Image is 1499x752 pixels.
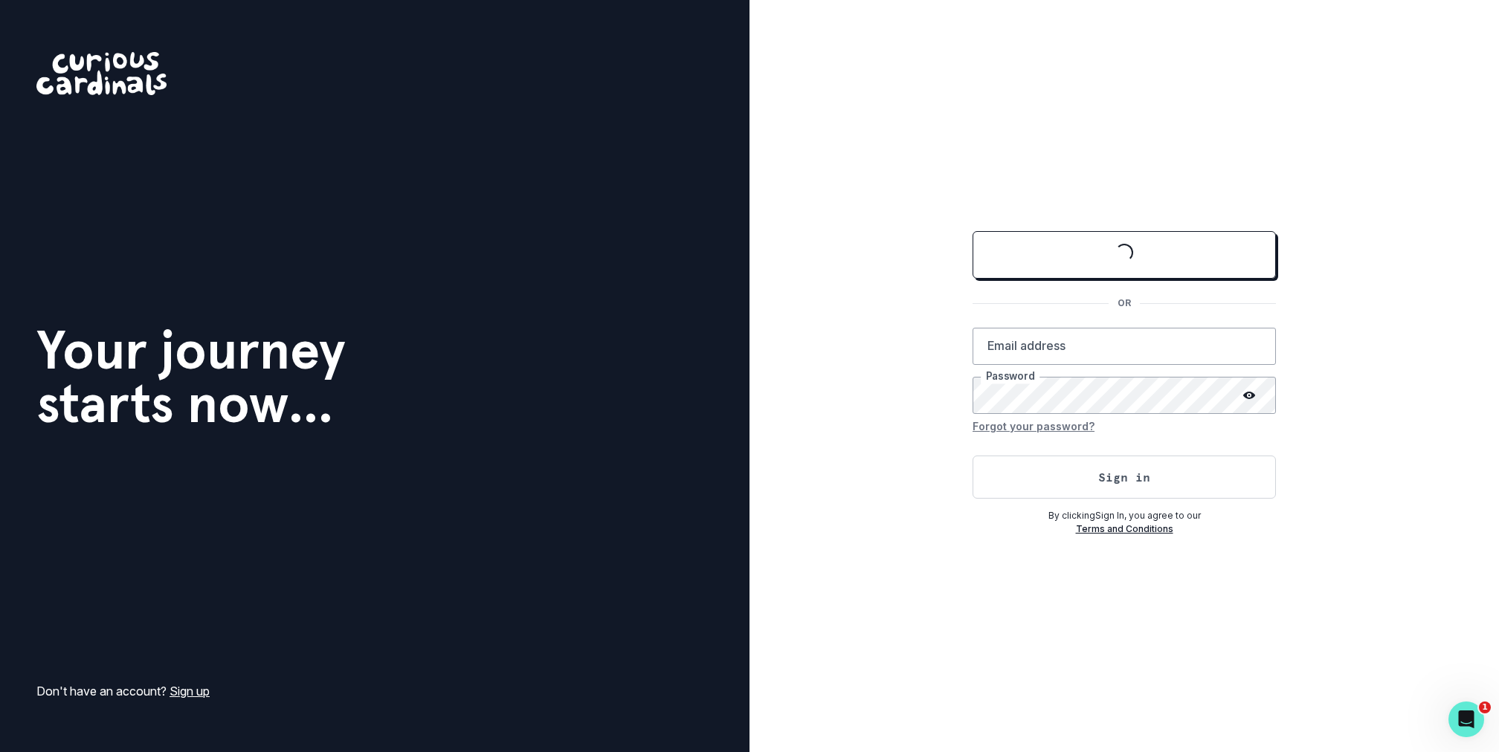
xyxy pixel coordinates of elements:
a: Terms and Conditions [1076,523,1173,534]
span: 1 [1479,701,1491,713]
h1: Your journey starts now... [36,323,346,430]
button: Sign in with Google (GSuite) [973,231,1276,279]
iframe: Intercom live chat [1448,701,1484,737]
button: Forgot your password? [973,414,1095,438]
a: Sign up [170,684,210,698]
p: Don't have an account? [36,682,210,700]
p: OR [1109,296,1140,310]
button: Sign in [973,456,1276,499]
img: Curious Cardinals Logo [36,52,167,95]
p: By clicking Sign In , you agree to our [973,509,1276,522]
